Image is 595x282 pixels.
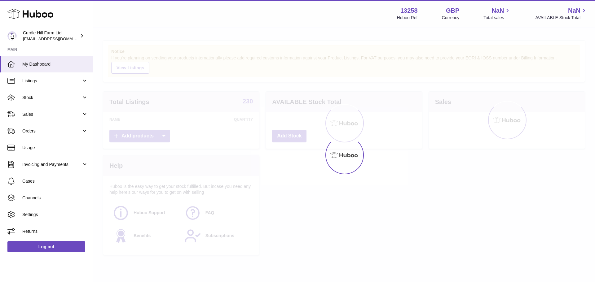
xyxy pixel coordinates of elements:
span: Orders [22,128,82,134]
span: Total sales [483,15,511,21]
span: NaN [491,7,504,15]
span: Sales [22,111,82,117]
a: NaN Total sales [483,7,511,21]
span: Invoicing and Payments [22,162,82,167]
span: Usage [22,145,88,151]
div: Currency [442,15,460,21]
span: Settings [22,212,88,218]
strong: GBP [446,7,459,15]
img: internalAdmin-13258@internal.huboo.com [7,31,17,41]
span: Channels [22,195,88,201]
span: AVAILABLE Stock Total [535,15,588,21]
span: Returns [22,228,88,234]
div: Curdle Hill Farm Ltd [23,30,79,42]
span: [EMAIL_ADDRESS][DOMAIN_NAME] [23,36,91,41]
span: Stock [22,95,82,101]
span: Listings [22,78,82,84]
a: NaN AVAILABLE Stock Total [535,7,588,21]
div: Huboo Ref [397,15,418,21]
span: Cases [22,178,88,184]
span: NaN [568,7,580,15]
span: My Dashboard [22,61,88,67]
a: Log out [7,241,85,252]
strong: 13258 [400,7,418,15]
